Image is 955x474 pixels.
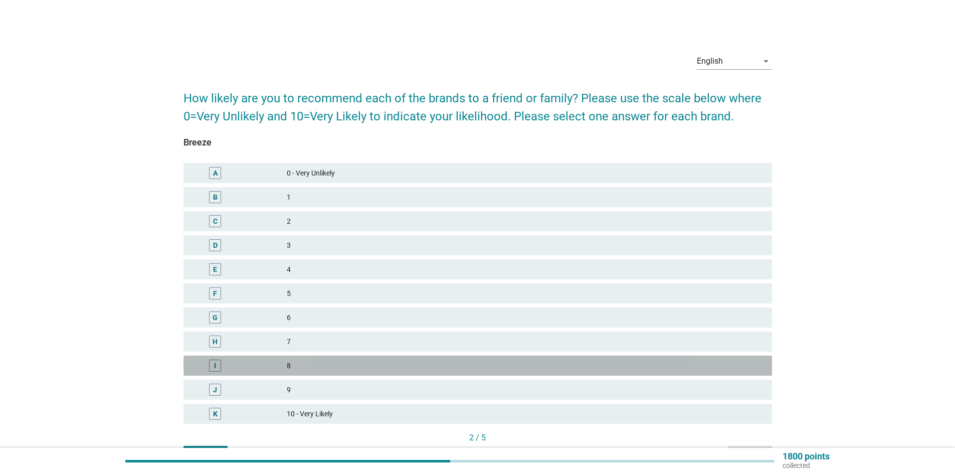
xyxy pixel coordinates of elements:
button: Prev [183,446,228,464]
div: 2 / 5 [183,432,772,444]
div: B [213,192,218,203]
div: 7 [287,336,764,348]
div: 10 - Very Likely [287,408,764,420]
div: 1 [287,191,764,203]
i: arrow_drop_down [760,55,772,67]
h2: How likely are you to recommend each of the brands to a friend or family? Please use the scale be... [183,79,772,125]
div: Breeze [183,135,772,149]
div: C [213,216,218,227]
div: 4 [287,263,764,275]
div: D [213,240,218,251]
div: 8 [287,360,764,372]
p: collected [783,461,830,470]
div: F [213,288,217,299]
div: K [213,409,218,419]
div: 0 - Very Unlikely [287,167,764,179]
div: English [697,57,723,66]
div: 6 [287,311,764,324]
div: 9 [287,384,764,396]
div: 5 [287,287,764,299]
div: A [213,168,218,179]
div: E [213,264,217,275]
div: I [214,361,216,371]
p: 1800 points [783,452,830,461]
div: 2 [287,215,764,227]
div: J [213,385,217,395]
div: G [213,312,218,323]
div: 3 [287,239,764,251]
div: H [213,337,218,347]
